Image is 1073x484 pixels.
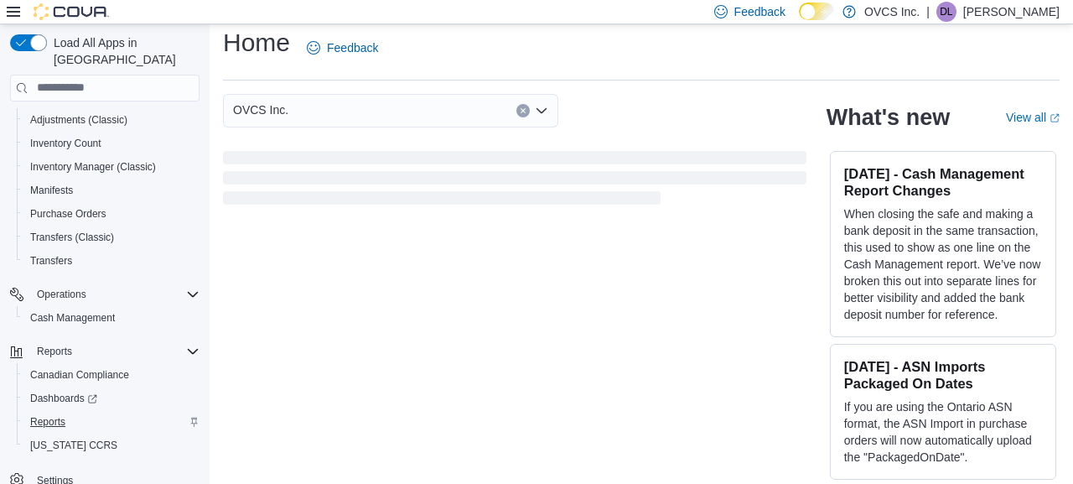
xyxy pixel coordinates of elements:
[940,2,952,22] span: DL
[23,227,121,247] a: Transfers (Classic)
[844,206,1042,323] p: When closing the safe and making a bank deposit in the same transaction, this used to show as one...
[327,39,378,56] span: Feedback
[47,34,200,68] span: Load All Apps in [GEOGRAPHIC_DATA]
[300,31,385,65] a: Feedback
[1050,113,1060,123] svg: External link
[799,20,800,21] span: Dark Mode
[17,434,206,457] button: [US_STATE] CCRS
[30,231,114,244] span: Transfers (Classic)
[233,100,288,120] span: OVCS Inc.
[844,165,1042,199] h3: [DATE] - Cash Management Report Changes
[17,155,206,179] button: Inventory Manager (Classic)
[37,345,72,358] span: Reports
[30,392,97,405] span: Dashboards
[17,363,206,387] button: Canadian Compliance
[30,137,101,150] span: Inventory Count
[963,2,1060,22] p: [PERSON_NAME]
[30,160,156,174] span: Inventory Manager (Classic)
[23,435,124,455] a: [US_STATE] CCRS
[17,179,206,202] button: Manifests
[17,306,206,330] button: Cash Management
[30,207,106,221] span: Purchase Orders
[30,368,129,382] span: Canadian Compliance
[23,180,80,200] a: Manifests
[23,204,113,224] a: Purchase Orders
[23,365,200,385] span: Canadian Compliance
[864,2,920,22] p: OVCS Inc.
[30,113,127,127] span: Adjustments (Classic)
[30,184,73,197] span: Manifests
[17,108,206,132] button: Adjustments (Classic)
[30,284,200,304] span: Operations
[23,251,200,271] span: Transfers
[23,227,200,247] span: Transfers (Classic)
[17,410,206,434] button: Reports
[23,110,134,130] a: Adjustments (Classic)
[23,133,200,154] span: Inventory Count
[223,154,806,208] span: Loading
[23,180,200,200] span: Manifests
[23,110,200,130] span: Adjustments (Classic)
[23,133,108,154] a: Inventory Count
[17,202,206,226] button: Purchase Orders
[23,308,200,328] span: Cash Management
[17,249,206,273] button: Transfers
[23,204,200,224] span: Purchase Orders
[30,254,72,268] span: Transfers
[516,104,530,117] button: Clear input
[3,340,206,363] button: Reports
[23,251,79,271] a: Transfers
[23,388,104,409] a: Dashboards
[734,3,785,20] span: Feedback
[37,288,86,301] span: Operations
[23,412,72,432] a: Reports
[30,439,117,452] span: [US_STATE] CCRS
[1006,111,1060,124] a: View allExternal link
[926,2,930,22] p: |
[844,358,1042,392] h3: [DATE] - ASN Imports Packaged On Dates
[23,365,136,385] a: Canadian Compliance
[23,388,200,409] span: Dashboards
[535,104,548,117] button: Open list of options
[827,104,950,131] h2: What's new
[30,341,79,362] button: Reports
[17,226,206,249] button: Transfers (Classic)
[936,2,956,22] div: Donna Labelle
[17,387,206,410] a: Dashboards
[23,157,163,177] a: Inventory Manager (Classic)
[23,308,122,328] a: Cash Management
[23,412,200,432] span: Reports
[799,3,834,20] input: Dark Mode
[30,284,93,304] button: Operations
[17,132,206,155] button: Inventory Count
[223,26,290,60] h1: Home
[3,283,206,306] button: Operations
[34,3,109,20] img: Cova
[30,415,65,429] span: Reports
[30,341,200,362] span: Reports
[30,311,115,325] span: Cash Management
[23,435,200,455] span: Washington CCRS
[844,398,1042,466] p: If you are using the Ontario ASN format, the ASN Import in purchase orders will now automatically...
[23,157,200,177] span: Inventory Manager (Classic)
